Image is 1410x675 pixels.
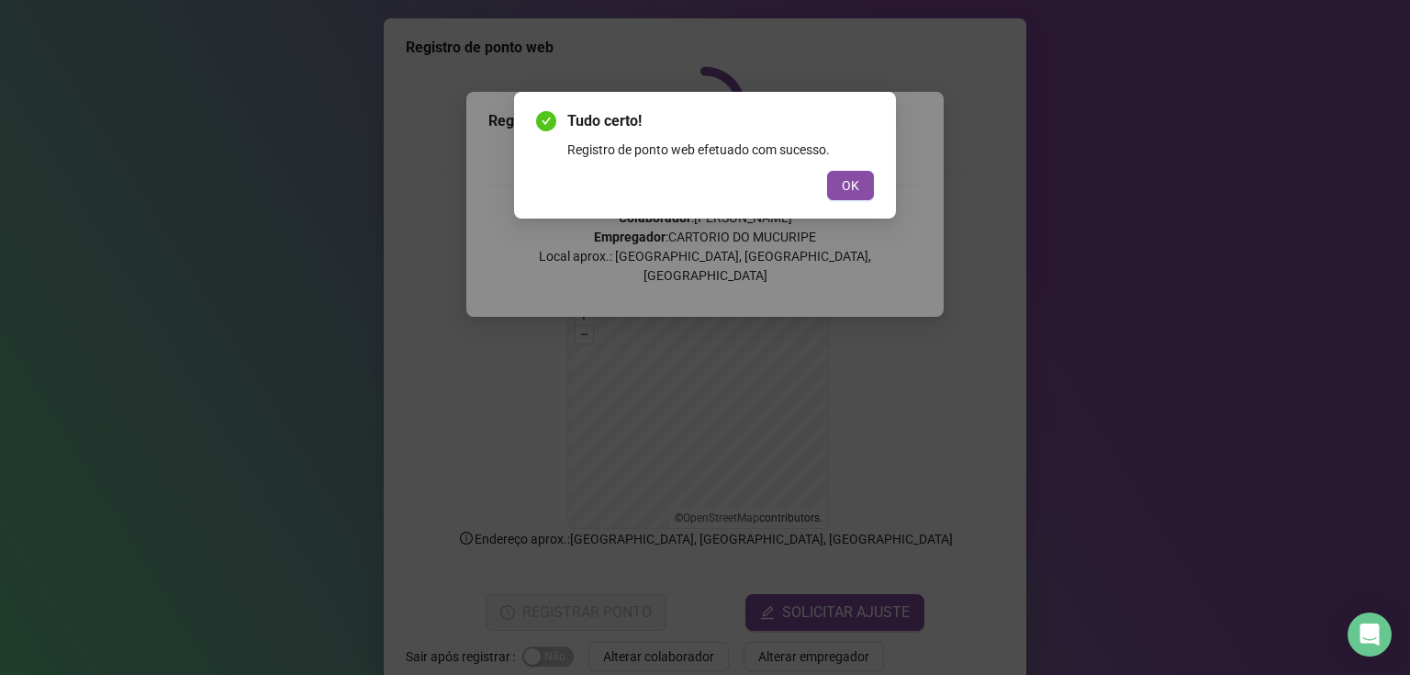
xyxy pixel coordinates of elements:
[567,110,874,132] span: Tudo certo!
[536,111,556,131] span: check-circle
[1348,613,1392,657] div: Open Intercom Messenger
[842,175,859,196] span: OK
[567,140,874,160] div: Registro de ponto web efetuado com sucesso.
[827,171,874,200] button: OK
